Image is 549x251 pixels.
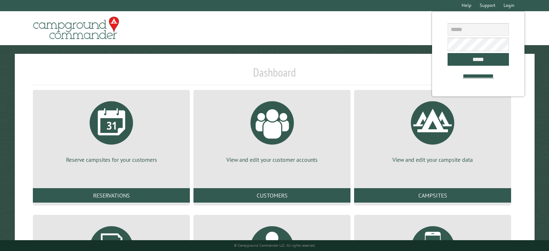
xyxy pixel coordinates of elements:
[33,188,190,203] a: Reservations
[42,156,181,164] p: Reserve campsites for your customers
[354,188,511,203] a: Campsites
[202,156,342,164] p: View and edit your customer accounts
[234,243,315,248] small: © Campground Commander LLC. All rights reserved.
[202,96,342,164] a: View and edit your customer accounts
[31,14,121,42] img: Campground Commander
[363,156,502,164] p: View and edit your campsite data
[363,96,502,164] a: View and edit your campsite data
[42,96,181,164] a: Reserve campsites for your customers
[193,188,350,203] a: Customers
[31,65,518,85] h1: Dashboard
